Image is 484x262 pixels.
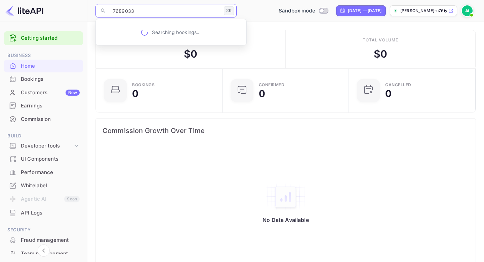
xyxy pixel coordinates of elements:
[348,8,381,14] div: [DATE] — [DATE]
[21,102,80,110] div: Earnings
[259,89,265,98] div: 0
[4,206,83,219] a: API Logs
[21,62,80,70] div: Home
[4,140,83,152] div: Developer tools
[4,99,83,112] a: Earnings
[336,5,386,16] div: Click to change the date range period
[21,155,80,163] div: UI Components
[21,116,80,123] div: Commission
[132,83,155,87] div: Bookings
[4,166,83,179] div: Performance
[385,83,411,87] div: CANCELLED
[4,113,83,126] div: Commission
[4,247,83,260] a: Team management
[4,234,83,246] a: Fraud management
[4,234,83,247] div: Fraud management
[21,169,80,176] div: Performance
[4,31,83,45] div: Getting started
[109,4,221,18] input: Search (e.g. bookings, documentation)
[276,7,331,15] div: Switch to Production mode
[4,132,83,140] span: Build
[462,5,473,16] img: Ali IHNOUSSA
[21,209,80,217] div: API Logs
[38,244,50,257] button: Collapse navigation
[4,247,83,260] div: Team management
[4,179,83,192] div: Whitelabel
[266,183,306,211] img: empty-state-table2.svg
[103,125,469,136] span: Commission Growth Over Time
[279,7,315,15] span: Sandbox mode
[4,113,83,125] a: Commission
[385,89,392,98] div: 0
[132,89,138,98] div: 0
[21,34,80,42] a: Getting started
[374,46,387,62] div: $ 0
[400,8,447,14] p: [PERSON_NAME]-u76iy.nui...
[21,142,73,150] div: Developer tools
[21,250,80,258] div: Team management
[21,236,80,244] div: Fraud management
[66,90,80,96] div: New
[184,46,197,62] div: $ 0
[4,86,83,99] a: CustomersNew
[4,153,83,165] a: UI Components
[363,37,399,43] div: Total volume
[4,60,83,72] a: Home
[21,89,80,97] div: Customers
[4,166,83,178] a: Performance
[152,29,201,36] p: Searching bookings...
[21,182,80,190] div: Whitelabel
[259,83,285,87] div: Confirmed
[4,60,83,73] div: Home
[4,226,83,234] span: Security
[224,6,234,15] div: ⌘K
[5,5,43,16] img: LiteAPI logo
[21,75,80,83] div: Bookings
[4,73,83,85] a: Bookings
[4,73,83,86] div: Bookings
[263,217,309,223] p: No Data Available
[4,179,83,192] a: Whitelabel
[4,52,83,59] span: Business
